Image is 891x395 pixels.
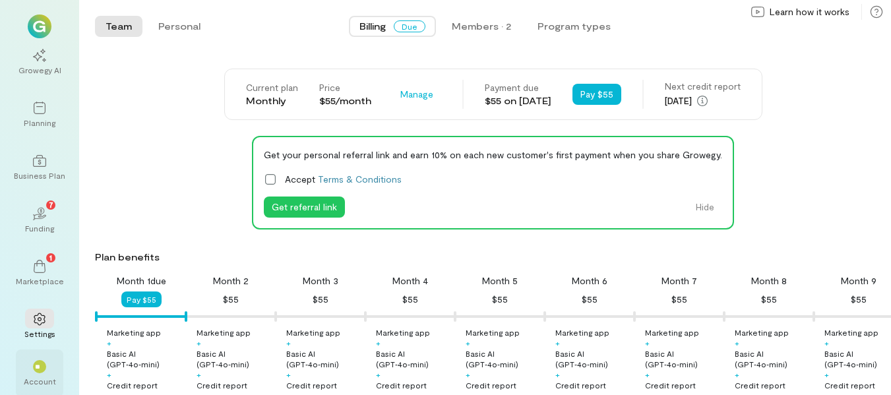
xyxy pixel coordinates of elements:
[16,249,63,297] a: Marketplace
[376,369,381,380] div: +
[25,223,54,233] div: Funding
[402,291,418,307] div: $55
[555,348,632,369] div: Basic AI (GPT‑4o‑mini)
[24,376,56,386] div: Account
[286,327,340,338] div: Marketing app
[645,338,650,348] div: +
[16,276,64,286] div: Marketplace
[319,81,371,94] div: Price
[286,369,291,380] div: +
[14,170,65,181] div: Business Plan
[95,251,886,264] div: Plan benefits
[665,93,741,109] div: [DATE]
[303,274,338,288] div: Month 3
[572,274,607,288] div: Month 6
[197,369,201,380] div: +
[671,291,687,307] div: $55
[117,274,166,288] div: Month 1 due
[824,380,875,390] div: Credit report
[313,291,328,307] div: $55
[107,380,158,390] div: Credit report
[197,338,201,348] div: +
[645,348,722,369] div: Basic AI (GPT‑4o‑mini)
[394,20,425,32] span: Due
[121,291,162,307] button: Pay $55
[735,380,785,390] div: Credit report
[400,88,433,101] span: Manage
[555,380,606,390] div: Credit report
[688,197,722,218] button: Hide
[466,327,520,338] div: Marketing app
[286,348,363,369] div: Basic AI (GPT‑4o‑mini)
[148,16,211,37] button: Personal
[466,338,470,348] div: +
[285,172,402,186] span: Accept
[735,327,789,338] div: Marketing app
[16,91,63,138] a: Planning
[197,380,247,390] div: Credit report
[376,338,381,348] div: +
[49,251,52,263] span: 1
[392,274,428,288] div: Month 4
[645,327,699,338] div: Marketing app
[492,291,508,307] div: $55
[107,327,161,338] div: Marketing app
[572,84,621,105] button: Pay $55
[482,274,518,288] div: Month 5
[582,291,598,307] div: $55
[665,80,741,93] div: Next credit report
[264,148,722,162] div: Get your personal referral link and earn 10% on each new customer's first payment when you share ...
[286,380,337,390] div: Credit report
[107,338,111,348] div: +
[359,20,386,33] span: Billing
[349,16,436,37] button: BillingDue
[107,348,183,369] div: Basic AI (GPT‑4o‑mini)
[319,94,371,107] div: $55/month
[735,369,739,380] div: +
[555,369,560,380] div: +
[527,16,621,37] button: Program types
[555,327,609,338] div: Marketing app
[246,81,298,94] div: Current plan
[466,380,516,390] div: Credit report
[318,173,402,185] a: Terms & Conditions
[264,197,345,218] button: Get referral link
[824,327,878,338] div: Marketing app
[645,380,696,390] div: Credit report
[485,81,551,94] div: Payment due
[197,348,273,369] div: Basic AI (GPT‑4o‑mini)
[452,20,511,33] div: Members · 2
[376,380,427,390] div: Credit report
[49,198,53,210] span: 7
[735,348,811,369] div: Basic AI (GPT‑4o‑mini)
[24,328,55,339] div: Settings
[286,338,291,348] div: +
[95,16,142,37] button: Team
[107,369,111,380] div: +
[824,369,829,380] div: +
[485,94,551,107] div: $55 on [DATE]
[16,144,63,191] a: Business Plan
[761,291,777,307] div: $55
[824,338,829,348] div: +
[197,327,251,338] div: Marketing app
[213,274,249,288] div: Month 2
[16,302,63,349] a: Settings
[376,348,452,369] div: Basic AI (GPT‑4o‑mini)
[24,117,55,128] div: Planning
[751,274,787,288] div: Month 8
[770,5,849,18] span: Learn how it works
[466,369,470,380] div: +
[441,16,522,37] button: Members · 2
[18,65,61,75] div: Growegy AI
[841,274,876,288] div: Month 9
[392,84,441,105] button: Manage
[645,369,650,380] div: +
[16,38,63,86] a: Growegy AI
[555,338,560,348] div: +
[223,291,239,307] div: $55
[661,274,697,288] div: Month 7
[376,327,430,338] div: Marketing app
[246,94,298,107] div: Monthly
